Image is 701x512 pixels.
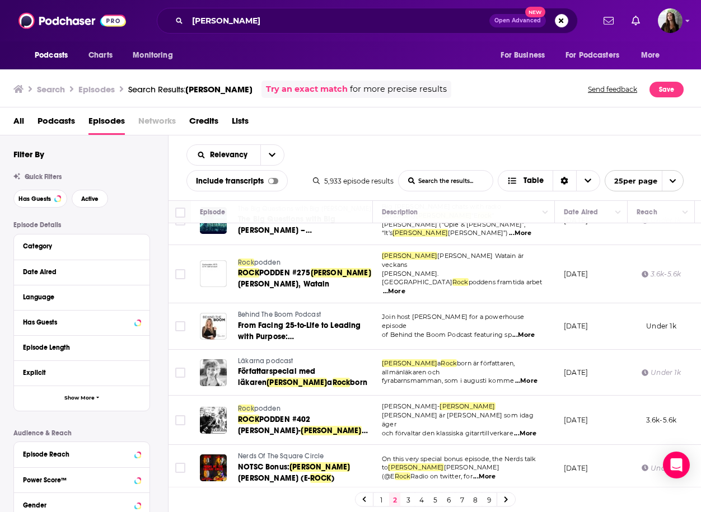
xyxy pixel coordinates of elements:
[382,402,440,410] span: [PERSON_NAME]-
[443,493,454,506] a: 6
[382,220,526,237] span: [PERSON_NAME] (“Opie & [PERSON_NAME]”, “It’s
[470,493,481,506] a: 8
[238,366,371,388] a: Författarspecial med läkaren[PERSON_NAME]aRockborn
[388,463,443,471] span: [PERSON_NAME]
[525,7,545,17] span: New
[157,8,578,34] div: Search podcasts, credits, & more...
[382,411,534,428] span: [PERSON_NAME] är [PERSON_NAME] som idag äger
[232,112,249,135] span: Lists
[27,45,82,66] button: open menu
[23,239,141,253] button: Category
[238,356,371,367] a: Läkarna podcast
[238,367,315,387] span: Författarspecial med läkaren
[566,48,619,63] span: For Podcasters
[564,415,588,425] p: [DATE]
[18,10,126,31] img: Podchaser - Follow, Share and Rate Podcasts
[649,82,684,97] button: Save
[611,206,625,219] button: Column Actions
[88,112,125,135] a: Episodes
[238,267,371,290] a: ROCKPODDEN #275[PERSON_NAME][PERSON_NAME], Watain
[238,310,371,320] a: Behind The Boom Podcast
[564,368,588,377] p: [DATE]
[382,313,524,330] span: Join host [PERSON_NAME] for a powerhouse episode
[138,112,176,135] span: Networks
[64,395,95,401] span: Show More
[452,278,469,286] span: Rock
[498,170,600,191] button: Choose View
[382,455,536,463] span: On this very special bonus episode, the Nerds talk
[13,429,150,437] p: Audience & Reach
[437,359,441,367] span: a
[637,205,657,219] div: Reach
[333,378,350,387] span: Rock
[35,48,68,63] span: Podcasts
[175,321,185,331] span: Toggle select row
[599,11,618,30] a: Show notifications dropdown
[605,170,684,191] button: open menu
[448,229,508,237] span: [PERSON_NAME]”)
[553,171,576,191] div: Sort Direction
[658,8,683,33] button: Show profile menu
[416,493,427,506] a: 4
[646,322,676,330] span: Under 1k
[350,83,447,96] span: for more precise results
[25,173,62,181] span: Quick Filters
[473,472,496,481] span: ...More
[395,472,411,480] span: Rock
[382,359,515,376] span: born är författaren, allmänläkaren och
[187,151,260,159] button: open menu
[175,463,185,473] span: Toggle select row
[13,190,67,208] button: Has Guests
[23,476,131,484] div: Power Score™
[509,229,531,238] span: ...More
[410,472,473,480] span: Radio on twitter, for
[514,429,536,438] span: ...More
[189,112,218,135] a: Credits
[81,196,99,202] span: Active
[23,340,141,354] button: Episode Length
[238,279,330,289] span: [PERSON_NAME], Watain
[382,359,437,367] span: [PERSON_NAME]
[38,112,75,135] a: Podcasts
[389,493,400,506] a: 2
[18,196,51,202] span: Has Guests
[524,177,544,185] span: Table
[23,242,133,250] div: Category
[23,265,141,279] button: Date Aired
[489,14,546,27] button: Open AdvancedNew
[175,368,185,378] span: Toggle select row
[254,405,281,412] span: podden
[238,404,371,414] a: Rockpodden
[175,215,185,226] span: Toggle select row
[382,429,513,437] span: och förvaltar den klassiska gitarrtillverkare
[642,368,680,377] div: Under 1k
[186,144,284,166] h2: Choose List sort
[78,84,115,95] h3: Episodes
[310,473,331,483] span: ROCK
[238,214,371,236] a: The Big Questions with Big [PERSON_NAME] –
[125,45,187,66] button: open menu
[558,45,635,66] button: open menu
[23,450,131,458] div: Episode Reach
[679,206,692,219] button: Column Actions
[642,463,680,473] div: Under 1k
[658,8,683,33] span: Logged in as bnmartinn
[23,293,133,301] div: Language
[238,473,310,483] span: [PERSON_NAME] (E-
[469,278,543,286] span: poddens framtida arbet
[23,472,141,486] button: Power Score™
[658,8,683,33] img: User Profile
[238,258,371,268] a: Rockpodden
[260,145,284,165] button: open menu
[642,269,681,279] div: 3.6k-5.6k
[440,402,495,410] span: [PERSON_NAME]
[494,18,541,24] span: Open Advanced
[13,112,24,135] span: All
[238,321,361,353] span: From Facing 25-to-Life to Leading with Purpose: How
[501,48,545,63] span: For Business
[564,321,588,331] p: [DATE]
[238,462,289,472] span: NOTSC Bonus:
[133,48,172,63] span: Monitoring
